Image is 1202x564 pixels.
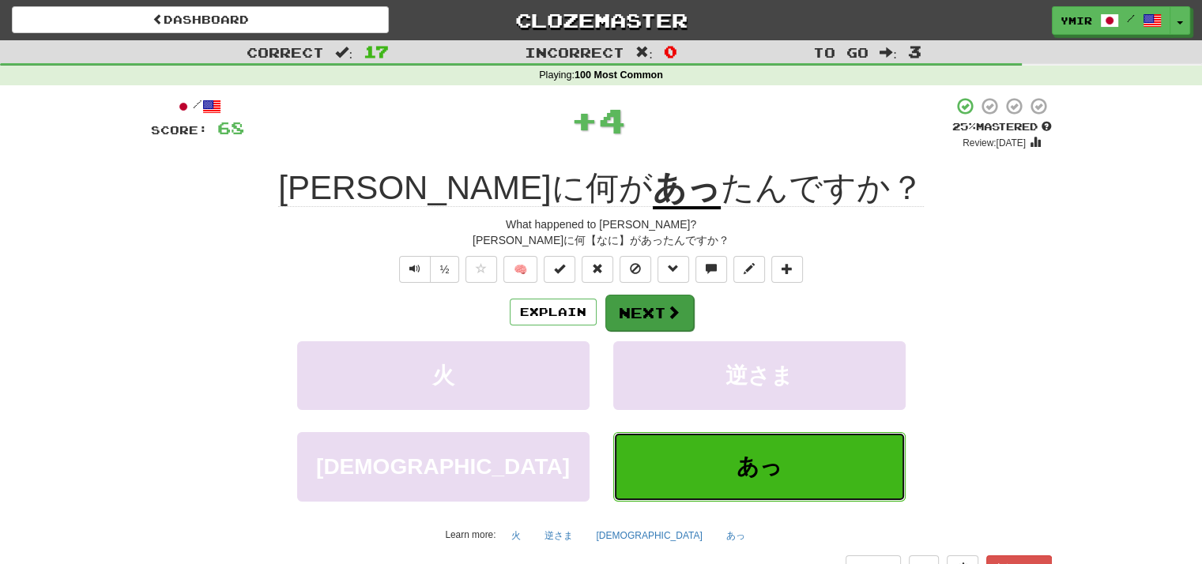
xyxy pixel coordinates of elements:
[587,524,710,547] button: [DEMOGRAPHIC_DATA]
[151,123,208,137] span: Score:
[1127,13,1135,24] span: /
[544,256,575,283] button: Set this sentence to 100% Mastered (alt+m)
[952,120,1052,134] div: Mastered
[725,363,793,388] span: 逆さま
[718,524,754,547] button: あっ
[335,46,352,59] span: :
[510,299,597,325] button: Explain
[432,363,454,388] span: 火
[613,341,906,410] button: 逆さま
[413,6,789,34] a: Clozemaster
[813,44,869,60] span: To go
[12,6,389,33] a: Dashboard
[635,46,653,59] span: :
[613,432,906,501] button: あっ
[952,120,976,133] span: 25 %
[664,42,677,61] span: 0
[535,524,581,547] button: 逆さま
[571,96,598,144] span: +
[771,256,803,283] button: Add to collection (alt+a)
[575,70,663,81] strong: 100 Most Common
[503,256,537,283] button: 🧠
[737,454,782,479] span: あっ
[721,169,924,207] span: たんですか？
[278,169,652,207] span: [PERSON_NAME]に何が
[963,137,1026,149] small: Review: [DATE]
[297,432,590,501] button: [DEMOGRAPHIC_DATA]
[151,216,1052,232] div: What happened to [PERSON_NAME]?
[605,295,694,331] button: Next
[1052,6,1170,35] a: ymir /
[653,169,721,209] u: あっ
[217,118,244,137] span: 68
[316,454,570,479] span: [DEMOGRAPHIC_DATA]
[364,42,389,61] span: 17
[502,524,529,547] button: 火
[598,100,626,140] span: 4
[396,256,460,283] div: Text-to-speech controls
[658,256,689,283] button: Grammar (alt+g)
[445,529,495,540] small: Learn more:
[1061,13,1092,28] span: ymir
[430,256,460,283] button: ½
[880,46,897,59] span: :
[620,256,651,283] button: Ignore sentence (alt+i)
[908,42,921,61] span: 3
[465,256,497,283] button: Favorite sentence (alt+f)
[582,256,613,283] button: Reset to 0% Mastered (alt+r)
[247,44,324,60] span: Correct
[695,256,727,283] button: Discuss sentence (alt+u)
[525,44,624,60] span: Incorrect
[733,256,765,283] button: Edit sentence (alt+d)
[297,341,590,410] button: 火
[151,232,1052,248] div: [PERSON_NAME]に何【なに】があったんですか？
[399,256,431,283] button: Play sentence audio (ctl+space)
[151,96,244,116] div: /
